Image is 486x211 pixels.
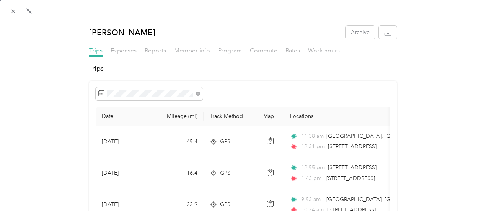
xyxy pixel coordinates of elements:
span: Reports [145,47,166,54]
th: Locations [284,107,460,126]
span: 1:43 pm [301,174,323,183]
th: Date [96,107,153,126]
span: Program [218,47,242,54]
th: Track Method [204,107,257,126]
span: Commute [250,47,277,54]
th: Mileage (mi) [153,107,204,126]
span: Expenses [111,47,137,54]
button: Archive [346,26,375,39]
span: 12:55 pm [301,164,325,172]
td: 45.4 [153,126,204,157]
p: [PERSON_NAME] [89,26,155,39]
iframe: Everlance-gr Chat Button Frame [443,168,486,211]
td: [DATE] [96,126,153,157]
th: Map [257,107,284,126]
td: [DATE] [96,157,153,189]
span: [STREET_ADDRESS] [326,175,375,182]
span: [STREET_ADDRESS] [328,164,377,171]
span: 9:53 am [301,195,323,204]
span: GPS [220,200,230,209]
span: Trips [89,47,103,54]
span: [STREET_ADDRESS] [328,143,377,150]
h2: Trips [89,64,397,74]
span: 12:31 pm [301,142,325,151]
span: Member info [174,47,210,54]
span: GPS [220,169,230,177]
td: 16.4 [153,157,204,189]
span: GPS [220,137,230,146]
span: 11:38 am [301,132,323,141]
span: Work hours [308,47,340,54]
span: Rates [285,47,300,54]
